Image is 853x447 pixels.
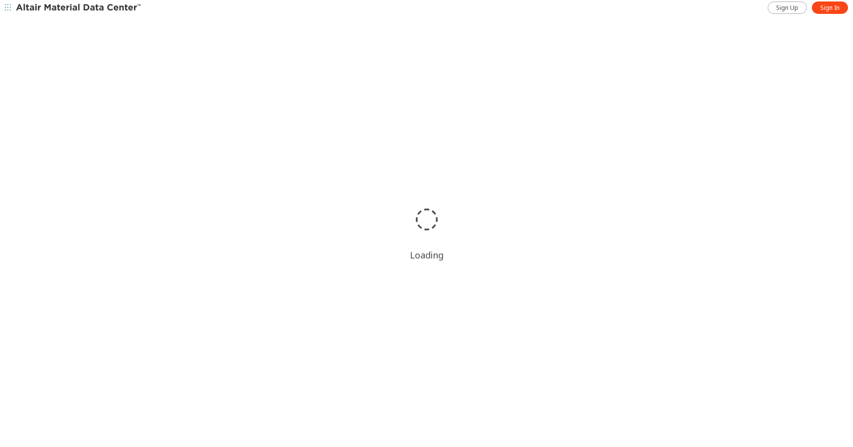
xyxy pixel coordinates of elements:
[812,1,848,14] a: Sign In
[820,4,840,12] span: Sign In
[768,1,807,14] a: Sign Up
[776,4,798,12] span: Sign Up
[410,249,444,261] div: Loading
[16,3,142,13] img: Altair Material Data Center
